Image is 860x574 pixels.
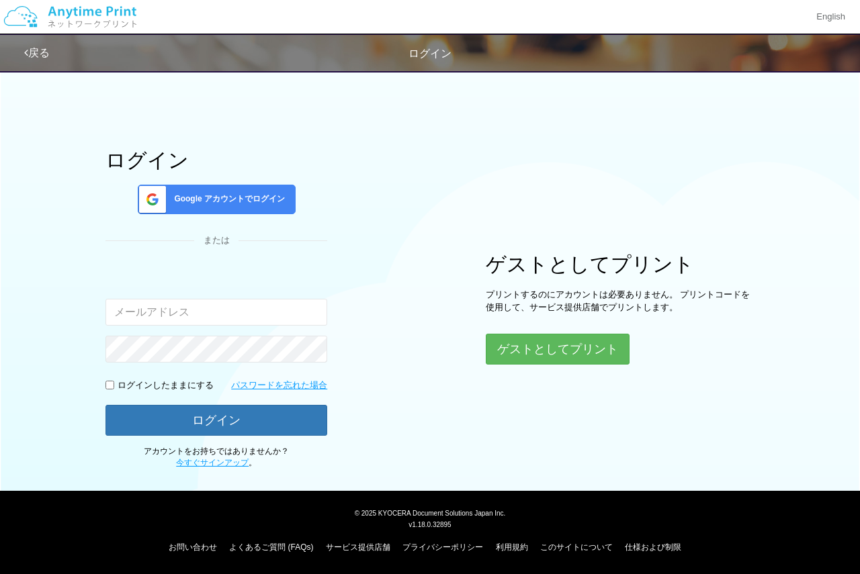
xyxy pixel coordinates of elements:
[105,446,327,469] p: アカウントをお持ちではありませんか？
[326,542,390,552] a: サービス提供店舗
[486,289,755,314] p: プリントするのにアカウントは必要ありません。 プリントコードを使用して、サービス提供店舗でプリントします。
[496,542,528,552] a: 利用規約
[355,508,506,517] span: © 2025 KYOCERA Document Solutions Japan Inc.
[105,234,327,247] div: または
[229,542,313,552] a: よくあるご質問 (FAQs)
[540,542,613,552] a: このサイトについて
[24,47,50,58] a: 戻る
[105,149,327,171] h1: ログイン
[118,379,214,392] p: ログインしたままにする
[176,458,257,467] span: 。
[231,379,327,392] a: パスワードを忘れた場合
[402,542,483,552] a: プライバシーポリシー
[169,542,217,552] a: お問い合わせ
[486,253,755,275] h1: ゲストとしてプリント
[176,458,249,467] a: 今すぐサインアップ
[486,334,630,365] button: ゲストとしてプリント
[169,193,285,205] span: Google アカウントでログイン
[408,520,451,528] span: v1.18.0.32895
[105,405,327,436] button: ログイン
[105,299,327,326] input: メールアドレス
[625,542,681,552] a: 仕様および制限
[408,48,451,59] span: ログイン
